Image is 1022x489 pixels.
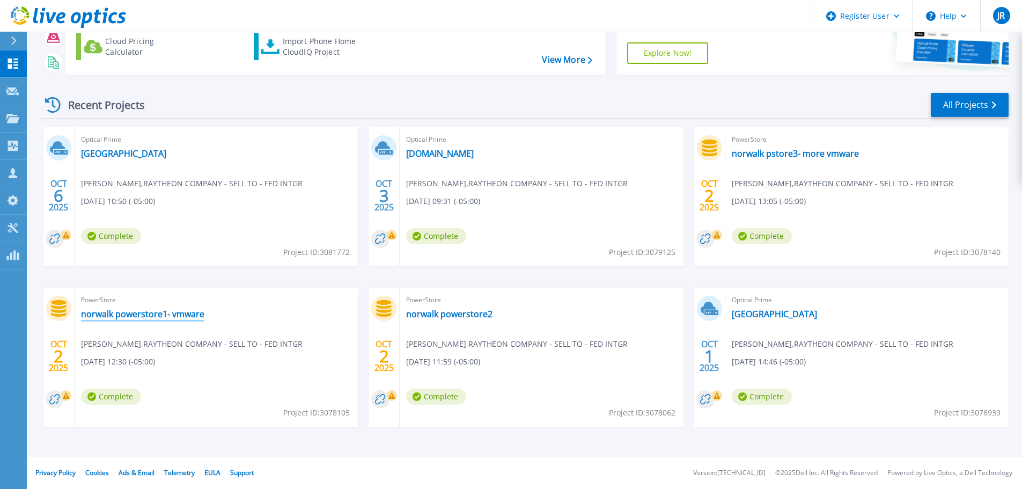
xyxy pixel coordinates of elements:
[609,407,675,419] span: Project ID: 3078062
[732,356,806,368] span: [DATE] 14:46 (-05:00)
[732,228,792,244] span: Complete
[54,352,63,361] span: 2
[374,176,394,215] div: OCT 2025
[732,389,792,405] span: Complete
[54,191,63,200] span: 6
[35,468,76,477] a: Privacy Policy
[406,389,466,405] span: Complete
[775,470,878,477] li: © 2025 Dell Inc. All Rights Reserved
[406,309,492,319] a: norwalk powerstore2
[283,407,350,419] span: Project ID: 3078105
[934,246,1001,258] span: Project ID: 3078140
[609,246,675,258] span: Project ID: 3079125
[119,468,155,477] a: Ads & Email
[81,389,141,405] span: Complete
[542,55,592,65] a: View More
[81,178,303,189] span: [PERSON_NAME] , RAYTHEON COMPANY - SELL TO - FED INTGR
[406,294,677,306] span: PowerStore
[732,134,1002,145] span: PowerStore
[81,228,141,244] span: Complete
[732,178,953,189] span: [PERSON_NAME] , RAYTHEON COMPANY - SELL TO - FED INTGR
[48,337,69,376] div: OCT 2025
[732,195,806,207] span: [DATE] 13:05 (-05:00)
[379,191,389,200] span: 3
[41,92,159,118] div: Recent Projects
[406,195,480,207] span: [DATE] 09:31 (-05:00)
[406,148,474,159] a: [DOMAIN_NAME]
[164,468,195,477] a: Telemetry
[81,338,303,350] span: [PERSON_NAME] , RAYTHEON COMPANY - SELL TO - FED INTGR
[732,148,859,159] a: norwalk pstore3- more vmware
[406,338,628,350] span: [PERSON_NAME] , RAYTHEON COMPANY - SELL TO - FED INTGR
[699,176,719,215] div: OCT 2025
[81,195,155,207] span: [DATE] 10:50 (-05:00)
[732,294,1002,306] span: Optical Prime
[627,42,709,64] a: Explore Now!
[81,148,166,159] a: [GEOGRAPHIC_DATA]
[732,309,817,319] a: [GEOGRAPHIC_DATA]
[204,468,220,477] a: EULA
[81,309,204,319] a: norwalk powerstore1- vmware
[406,178,628,189] span: [PERSON_NAME] , RAYTHEON COMPANY - SELL TO - FED INTGR
[81,134,351,145] span: Optical Prime
[997,11,1005,20] span: JR
[283,246,350,258] span: Project ID: 3081772
[406,134,677,145] span: Optical Prime
[230,468,254,477] a: Support
[406,228,466,244] span: Complete
[374,337,394,376] div: OCT 2025
[379,352,389,361] span: 2
[699,337,719,376] div: OCT 2025
[934,407,1001,419] span: Project ID: 3076939
[76,33,196,60] a: Cloud Pricing Calculator
[283,36,366,57] div: Import Phone Home CloudIQ Project
[81,356,155,368] span: [DATE] 12:30 (-05:00)
[931,93,1009,117] a: All Projects
[704,191,714,200] span: 2
[85,468,109,477] a: Cookies
[48,176,69,215] div: OCT 2025
[105,36,191,57] div: Cloud Pricing Calculator
[81,294,351,306] span: PowerStore
[732,338,953,350] span: [PERSON_NAME] , RAYTHEON COMPANY - SELL TO - FED INTGR
[693,470,766,477] li: Version: [TECHNICAL_ID]
[406,356,480,368] span: [DATE] 11:59 (-05:00)
[887,470,1012,477] li: Powered by Live Optics, a Dell Technology
[704,352,714,361] span: 1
